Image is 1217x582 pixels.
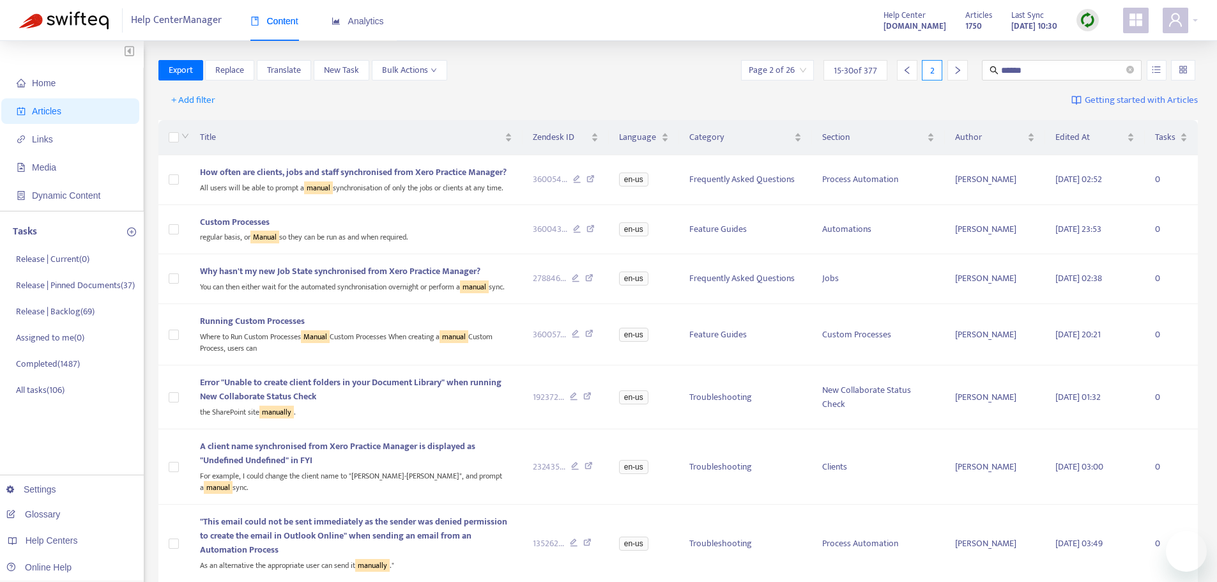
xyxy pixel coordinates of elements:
[314,60,369,80] button: New Task
[903,66,912,75] span: left
[301,330,330,343] sqkw: Manual
[16,252,89,266] p: Release | Current ( 0 )
[679,120,812,155] th: Category
[1145,155,1198,205] td: 0
[16,305,95,318] p: Release | Backlog ( 69 )
[990,66,999,75] span: search
[16,357,80,371] p: Completed ( 1487 )
[812,254,945,304] td: Jobs
[32,106,61,116] span: Articles
[1128,12,1144,27] span: appstore
[1145,205,1198,255] td: 0
[17,135,26,144] span: link
[32,190,100,201] span: Dynamic Content
[257,60,311,80] button: Translate
[190,120,522,155] th: Title
[200,215,270,229] span: Custom Processes
[16,383,65,397] p: All tasks ( 106 )
[1147,60,1167,80] button: unordered-list
[1055,327,1101,342] span: [DATE] 20:21
[619,328,648,342] span: en-us
[200,557,512,572] div: As an alternative the appropriate user can send it ."
[205,60,254,80] button: Replace
[679,205,812,255] td: Feature Guides
[200,314,305,328] span: Running Custom Processes
[171,93,215,108] span: + Add filter
[533,172,567,187] span: 360054 ...
[162,90,225,111] button: + Add filter
[440,330,468,343] sqkw: manual
[1055,536,1103,551] span: [DATE] 03:49
[812,365,945,429] td: New Collaborate Status Check
[945,365,1045,429] td: [PERSON_NAME]
[6,509,60,519] a: Glossary
[619,272,648,286] span: en-us
[169,63,193,77] span: Export
[945,304,1045,365] td: [PERSON_NAME]
[1126,66,1134,73] span: close-circle
[609,120,679,155] th: Language
[834,64,877,77] span: 15 - 30 of 377
[1055,271,1102,286] span: [DATE] 02:38
[382,63,437,77] span: Bulk Actions
[679,155,812,205] td: Frequently Asked Questions
[533,460,565,474] span: 232435 ...
[1126,65,1134,77] span: close-circle
[1155,130,1177,144] span: Tasks
[215,63,244,77] span: Replace
[304,181,333,194] sqkw: manual
[372,60,447,80] button: Bulk Actionsdown
[250,16,298,26] span: Content
[17,191,26,200] span: container
[355,559,390,572] sqkw: manually
[324,63,359,77] span: New Task
[812,155,945,205] td: Process Automation
[619,222,648,236] span: en-us
[812,205,945,255] td: Automations
[1145,429,1198,505] td: 0
[945,429,1045,505] td: [PERSON_NAME]
[812,304,945,365] td: Custom Processes
[200,264,480,279] span: Why hasn't my new Job State synchronised from Xero Practice Manager?
[332,17,341,26] span: area-chart
[16,279,135,292] p: Release | Pinned Documents ( 37 )
[204,481,233,494] sqkw: manual
[955,130,1024,144] span: Author
[1071,95,1082,105] img: image-link
[181,132,189,140] span: down
[1152,65,1161,74] span: unordered-list
[619,130,659,144] span: Language
[619,172,648,187] span: en-us
[1168,12,1183,27] span: user
[200,439,475,468] span: A client name synchronised from Xero Practice Manager is displayed as "Undefined Undefined" in FYI
[16,331,84,344] p: Assigned to me ( 0 )
[945,155,1045,205] td: [PERSON_NAME]
[619,537,648,551] span: en-us
[1166,531,1207,572] iframe: Button to launch messaging window
[1145,304,1198,365] td: 0
[200,328,512,355] div: Where to Run Custom Processes Custom Processes When creating a Custom Process, users can
[945,205,1045,255] td: [PERSON_NAME]
[689,130,792,144] span: Category
[679,429,812,505] td: Troubleshooting
[1055,222,1101,236] span: [DATE] 23:53
[953,66,962,75] span: right
[533,537,564,551] span: 135262 ...
[679,365,812,429] td: Troubleshooting
[533,222,567,236] span: 360043 ...
[200,514,507,557] span: "This email could not be sent immediately as the sender was denied permission to create the email...
[19,11,109,29] img: Swifteq
[1011,8,1044,22] span: Last Sync
[17,79,26,88] span: home
[17,163,26,172] span: file-image
[884,8,926,22] span: Help Center
[332,16,384,26] span: Analytics
[250,17,259,26] span: book
[884,19,946,33] strong: [DOMAIN_NAME]
[200,165,507,180] span: How often are clients, jobs and staff synchronised from Xero Practice Manager?
[1145,120,1198,155] th: Tasks
[460,280,489,293] sqkw: manual
[1045,120,1145,155] th: Edited At
[32,134,53,144] span: Links
[812,429,945,505] td: Clients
